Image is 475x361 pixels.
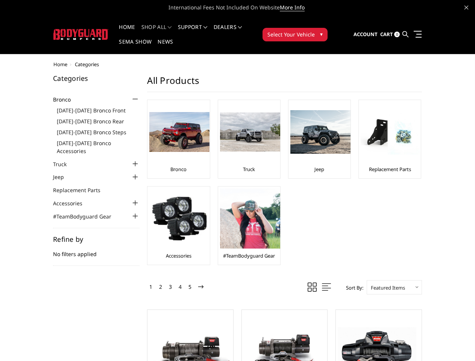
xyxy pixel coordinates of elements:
span: 0 [394,32,400,37]
a: [DATE]-[DATE] Bronco Steps [57,128,140,136]
a: Accessories [53,199,92,207]
a: Support [178,24,208,39]
a: 3 [167,282,174,291]
a: [DATE]-[DATE] Bronco Front [57,106,140,114]
span: Select Your Vehicle [267,30,315,38]
a: 4 [177,282,184,291]
a: 5 [187,282,193,291]
a: Truck [243,166,255,173]
a: SEMA Show [119,39,152,54]
a: Jeep [53,173,73,181]
a: Account [354,24,378,45]
img: BODYGUARD BUMPERS [53,29,109,40]
h5: Categories [53,75,140,82]
span: ▾ [320,30,323,38]
a: Replacement Parts [369,166,411,173]
label: Sort By: [342,282,363,293]
span: Cart [380,31,393,38]
a: #TeamBodyguard Gear [53,212,121,220]
span: Account [354,31,378,38]
a: shop all [141,24,172,39]
a: Replacement Parts [53,186,110,194]
button: Select Your Vehicle [263,28,328,41]
h5: Refine by [53,236,140,243]
a: Truck [53,160,76,168]
h1: All Products [147,75,422,92]
span: Categories [75,61,99,68]
a: Bronco [170,166,187,173]
a: Cart 0 [380,24,400,45]
div: No filters applied [53,236,140,266]
a: 1 [147,282,154,291]
a: Jeep [314,166,324,173]
a: More Info [280,4,305,11]
a: Home [119,24,135,39]
a: Home [53,61,67,68]
a: Bronco [53,96,80,103]
a: Dealers [214,24,242,39]
a: Accessories [166,252,191,259]
a: [DATE]-[DATE] Bronco Rear [57,117,140,125]
a: 2 [157,282,164,291]
a: #TeamBodyguard Gear [223,252,275,259]
a: News [158,39,173,54]
a: [DATE]-[DATE] Bronco Accessories [57,139,140,155]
